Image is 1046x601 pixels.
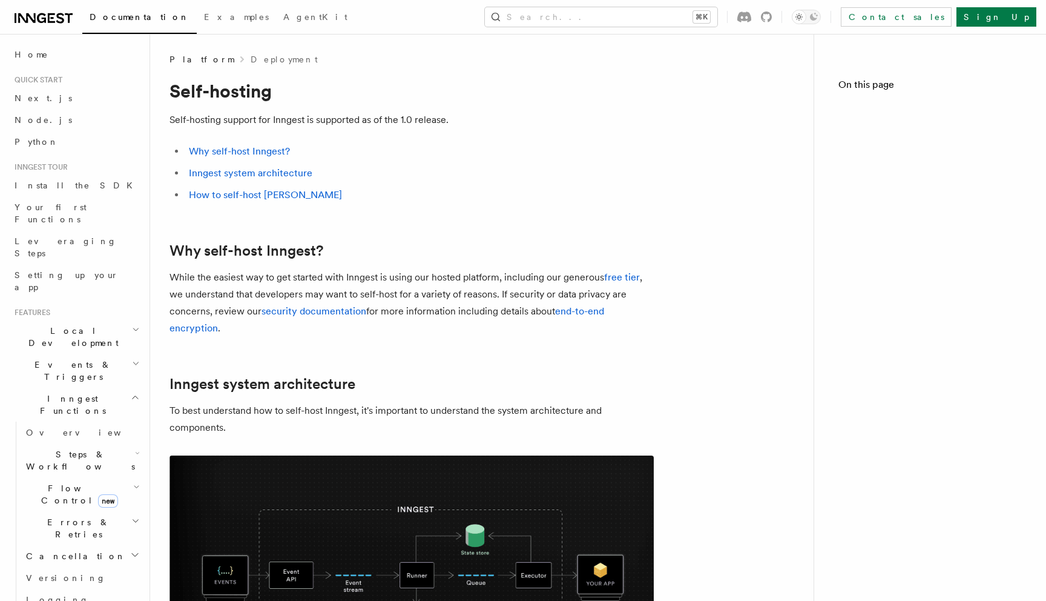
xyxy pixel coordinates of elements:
[10,196,142,230] a: Your first Functions
[10,308,50,317] span: Features
[21,567,142,589] a: Versioning
[15,115,72,125] span: Node.js
[15,48,48,61] span: Home
[10,354,142,388] button: Events & Triggers
[15,137,59,147] span: Python
[10,320,142,354] button: Local Development
[15,181,140,190] span: Install the SDK
[21,511,142,545] button: Errors & Retries
[10,264,142,298] a: Setting up your app
[189,189,342,201] a: How to self-host [PERSON_NAME]
[10,388,142,422] button: Inngest Functions
[21,448,135,473] span: Steps & Workflows
[169,80,654,102] h1: Self-hosting
[604,271,640,283] a: free tier
[169,402,654,436] p: To best understand how to self-host Inngest, it's important to understand the system architecture...
[15,202,87,224] span: Your first Functions
[276,4,355,33] a: AgentKit
[21,550,126,562] span: Cancellation
[15,93,72,103] span: Next.js
[169,376,355,393] a: Inngest system architecture
[10,174,142,196] a: Install the SDK
[10,109,142,131] a: Node.js
[169,242,323,259] a: Why self-host Inngest?
[204,12,269,22] span: Examples
[10,359,132,383] span: Events & Triggers
[15,236,117,258] span: Leveraging Steps
[189,145,290,157] a: Why self-host Inngest?
[10,325,132,349] span: Local Development
[838,78,1022,97] h4: On this page
[197,4,276,33] a: Examples
[26,573,106,583] span: Versioning
[693,11,710,23] kbd: ⌘K
[189,167,312,179] a: Inngest system architecture
[10,44,142,65] a: Home
[251,53,318,65] a: Deployment
[956,7,1036,27] a: Sign Up
[21,545,142,567] button: Cancellation
[10,131,142,153] a: Python
[21,443,142,477] button: Steps & Workflows
[169,111,654,128] p: Self-hosting support for Inngest is supported as of the 1.0 release.
[98,494,118,508] span: new
[169,53,234,65] span: Platform
[283,12,347,22] span: AgentKit
[21,422,142,443] a: Overview
[10,162,68,172] span: Inngest tour
[21,516,131,540] span: Errors & Retries
[26,428,151,437] span: Overview
[485,7,717,27] button: Search...⌘K
[10,75,62,85] span: Quick start
[10,230,142,264] a: Leveraging Steps
[90,12,189,22] span: Documentation
[10,393,131,417] span: Inngest Functions
[261,305,366,317] a: security documentation
[169,269,654,337] p: While the easiest way to get started with Inngest is using our hosted platform, including our gen...
[792,10,821,24] button: Toggle dark mode
[21,477,142,511] button: Flow Controlnew
[10,87,142,109] a: Next.js
[82,4,197,34] a: Documentation
[841,7,952,27] a: Contact sales
[21,482,133,506] span: Flow Control
[15,270,119,292] span: Setting up your app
